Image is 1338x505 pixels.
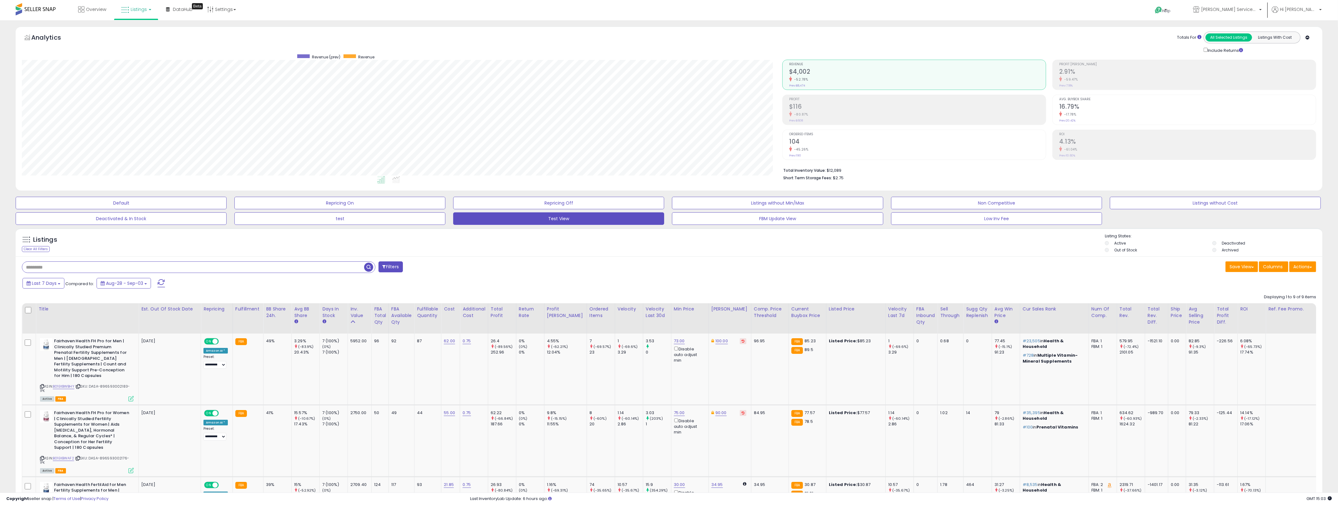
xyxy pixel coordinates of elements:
div: FBA: 1 [1091,338,1112,344]
div: 81.33 [995,421,1020,427]
span: Revenue [358,54,374,60]
div: 20 [589,421,615,427]
div: Velocity Last 30d [646,306,669,319]
div: 1.14 [618,410,643,416]
div: 84.95 [754,410,784,416]
div: 41% [266,410,287,416]
span: Prenatal Vitamins [1036,424,1079,430]
div: 3.29% [294,338,319,344]
div: Cur Sales Rank [1023,306,1086,312]
div: Fulfillment [235,306,261,312]
div: Days In Stock [322,306,345,319]
p: in [1023,353,1084,364]
span: OFF [218,411,228,416]
span: Profit [PERSON_NAME] [1059,63,1316,66]
span: Columns [1263,264,1283,270]
p: Listing States: [1105,233,1322,239]
div: 26.4 [491,338,516,344]
span: FBA [55,468,66,473]
span: #23,505 [1023,338,1040,344]
h2: $4,002 [789,68,1046,77]
a: B01EKBWAF2 [53,456,74,461]
div: 7 (100%) [322,410,348,416]
span: Revenue [789,63,1046,66]
div: 7 (100%) [322,349,348,355]
span: 89.5 [804,347,813,353]
h5: Analytics [31,33,73,43]
small: (-15.1%) [999,344,1012,349]
span: #100 [1023,424,1033,430]
div: Current Buybox Price [791,306,824,319]
span: DataHub [173,6,193,12]
small: (0%) [519,344,528,349]
button: Low Inv Fee [891,212,1102,225]
div: Include Returns [1199,47,1250,53]
div: 0% [519,410,544,416]
span: Health & Household [1023,482,1061,493]
img: 41SCWWEGsAL._SL40_.jpg [40,482,53,494]
div: FBM: 1 [1091,344,1112,349]
div: Repricing [203,306,230,312]
div: 2.86 [888,421,914,427]
a: 90.00 [715,410,727,416]
div: Disable auto adjust min [674,345,704,363]
small: (-62.21%) [551,344,568,349]
button: Filters [378,261,403,272]
span: All listings currently available for purchase on Amazon [40,396,54,402]
span: #728 [1023,352,1034,358]
div: 50 [374,410,384,416]
div: 11.55% [547,421,587,427]
span: Hi [PERSON_NAME] [1280,6,1317,12]
div: 96 [374,338,384,344]
a: Help [1150,2,1183,20]
div: 1624.32 [1120,421,1145,427]
li: $12,089 [783,166,1311,174]
div: 87 [417,338,436,344]
span: Health & Household [1023,338,1064,349]
div: 91.35 [1189,349,1214,355]
div: Ship Price [1171,306,1183,319]
div: Avg BB Share [294,306,317,319]
div: Preset: [203,427,228,441]
span: Avg. Buybox Share [1059,98,1316,101]
button: Repricing On [234,197,445,209]
div: 17.43% [294,421,319,427]
div: 3.03 [646,410,671,416]
small: -52.78% [792,77,808,82]
a: 75.00 [674,410,685,416]
div: Ref. Fee Promo. [1268,306,1322,312]
i: Get Help [1155,6,1162,14]
div: FBA Available Qty [391,306,412,325]
small: -45.26% [792,147,809,152]
div: Preset: [203,355,228,369]
span: 85.23 [804,338,816,344]
a: 100.00 [715,338,728,344]
small: (-9.3%) [1193,344,1206,349]
div: Fulfillable Quantity [417,306,438,319]
div: 17.06% [1240,421,1265,427]
div: $85.23 [829,338,881,344]
div: Ordered Items [589,306,612,319]
h2: 16.79% [1059,103,1316,111]
a: 21.85 [444,482,454,488]
small: Prev: 10.60% [1059,154,1075,157]
div: 0 [916,410,933,416]
div: Totals For [1177,35,1201,41]
a: Terms of Use [53,496,80,502]
small: (-60.93%) [1124,416,1142,421]
a: 0.75 [463,482,471,488]
small: Avg BB Share. [294,319,298,324]
div: Return Rate [519,306,542,319]
small: Prev: $8,474 [789,84,805,87]
div: ASIN: [40,338,134,401]
button: Listings With Cost [1252,33,1298,42]
span: 30.87 [804,482,815,488]
div: 23 [589,349,615,355]
a: 30.00 [674,482,685,488]
div: 6.08% [1240,338,1265,344]
span: #35,395 [1023,410,1040,416]
span: ROI [1059,133,1316,136]
div: Amazon AI * [203,348,228,354]
small: (0%) [519,416,528,421]
small: (-15.15%) [551,416,567,421]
